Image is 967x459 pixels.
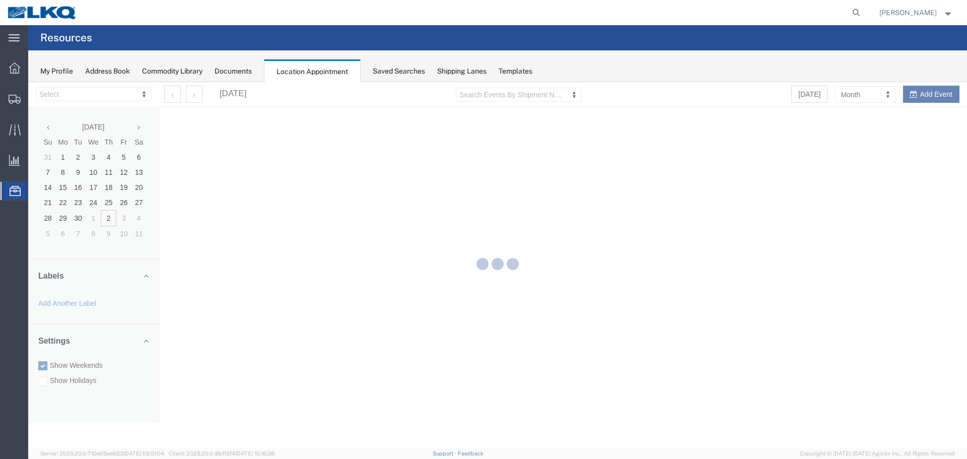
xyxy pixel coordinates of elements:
[85,66,130,77] div: Address Book
[264,59,361,83] div: Location Appointment
[123,450,164,456] span: [DATE] 09:51:04
[40,25,92,50] h4: Resources
[373,66,425,77] div: Saved Searches
[215,66,252,77] div: Documents
[499,66,532,77] div: Templates
[800,449,955,458] span: Copyright © [DATE]-[DATE] Agistix Inc., All Rights Reserved
[40,66,73,77] div: My Profile
[142,66,202,77] div: Commodity Library
[879,7,953,19] button: [PERSON_NAME]
[437,66,487,77] div: Shipping Lanes
[235,450,274,456] span: [DATE] 10:16:38
[433,450,458,456] a: Support
[40,450,164,456] span: Server: 2025.20.0-710e05ee653
[879,7,937,18] span: William Haney
[458,450,483,456] a: Feedback
[7,5,78,20] img: logo
[169,450,274,456] span: Client: 2025.20.0-8b113f4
